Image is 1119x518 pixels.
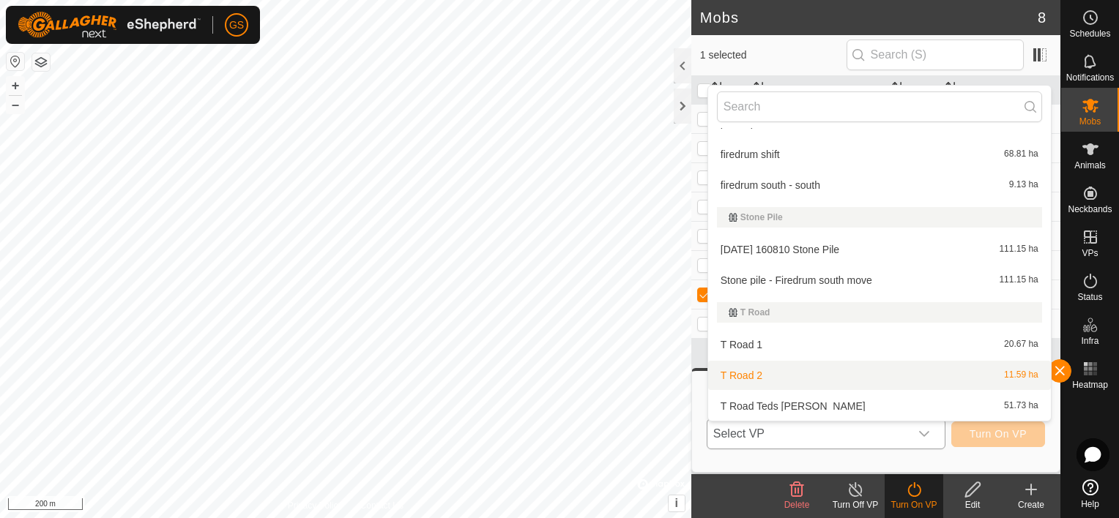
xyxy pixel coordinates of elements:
h2: Mobs [700,9,1038,26]
div: T Road [729,308,1030,317]
input: Search [717,91,1042,122]
span: 111.15 ha [999,275,1038,285]
a: Help [1061,473,1119,514]
a: Contact Us [360,499,404,512]
span: Delete [784,500,810,510]
span: firedrum south - south [721,180,820,190]
span: Select VP [707,419,910,448]
th: Mob [726,76,861,105]
li: 2025-04-16 160810 Stone Pile [708,235,1051,264]
span: 1 selected [700,48,847,63]
span: Notifications [1066,73,1114,82]
span: Neckbands [1068,205,1112,214]
p-sorticon: Activate to sort [712,84,724,96]
span: 111.15 ha [999,244,1038,255]
span: Turn On VP [970,428,1027,440]
span: 20.67 ha [1004,339,1038,350]
span: T Road 2 [721,370,762,380]
span: Mobs [1079,117,1101,126]
li: Stone pile - Firedrum south move [708,266,1051,295]
span: i [675,497,678,509]
th: VP [926,76,1060,105]
span: 8 [1038,7,1046,29]
div: Turn Off VP [826,498,885,511]
button: i [669,495,685,511]
button: Map Layers [32,53,50,71]
button: Reset Map [7,53,24,70]
span: VPs [1082,249,1098,258]
span: Animals [1074,161,1106,170]
li: T Road Teds VF Paddock [708,391,1051,421]
span: T Road 1 [721,339,762,350]
span: 11.59 ha [1004,370,1038,380]
span: Heatmap [1072,380,1108,389]
span: 9.13 ha [1009,180,1038,190]
span: 68.81 ha [1004,149,1038,159]
button: Turn On VP [951,421,1045,447]
li: firedrum south - south [708,170,1051,200]
span: Infra [1081,337,1098,345]
th: Head [861,76,926,105]
a: Privacy Policy [288,499,343,512]
p-sorticon: Activate to sort [754,84,765,96]
span: 51.73 ha [1004,401,1038,411]
div: Create [1002,498,1060,511]
div: Edit [943,498,1002,511]
div: Stone Pile [729,213,1030,222]
div: Turn On VP [885,498,943,511]
span: [DATE] 160810 Stone Pile [721,244,839,255]
span: Status [1077,293,1102,301]
button: + [7,77,24,94]
p-sorticon: Activate to sort [945,84,957,96]
li: T Road 1 [708,330,1051,359]
span: Help [1081,500,1099,508]
span: Schedules [1069,29,1110,38]
button: – [7,96,24,113]
input: Search (S) [847,40,1024,70]
span: Stone pile - Firedrum south move [721,275,872,285]
div: dropdown trigger [910,419,939,448]
li: T Road 2 [708,361,1051,390]
span: T Road Teds [PERSON_NAME] [721,401,866,411]
span: GS [229,18,244,33]
li: firedrum shift [708,140,1051,169]
span: firedrum shift [721,149,780,159]
img: Gallagher Logo [18,12,201,38]
p-sorticon: Activate to sort [892,84,904,96]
